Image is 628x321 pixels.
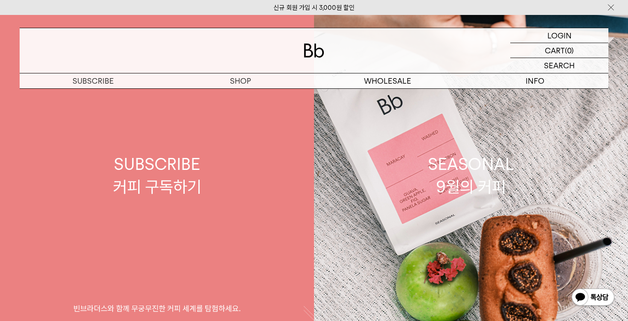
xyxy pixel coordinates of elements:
[113,153,201,198] div: SUBSCRIBE 커피 구독하기
[571,288,615,308] img: 카카오톡 채널 1:1 채팅 버튼
[510,28,608,43] a: LOGIN
[273,4,355,12] a: 신규 회원 가입 시 3,000원 할인
[544,58,575,73] p: SEARCH
[461,73,608,88] p: INFO
[428,153,514,198] div: SEASONAL 9월의 커피
[565,43,574,58] p: (0)
[510,43,608,58] a: CART (0)
[20,73,167,88] a: SUBSCRIBE
[304,44,324,58] img: 로고
[545,43,565,58] p: CART
[314,73,461,88] p: WHOLESALE
[547,28,572,43] p: LOGIN
[167,73,314,88] a: SHOP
